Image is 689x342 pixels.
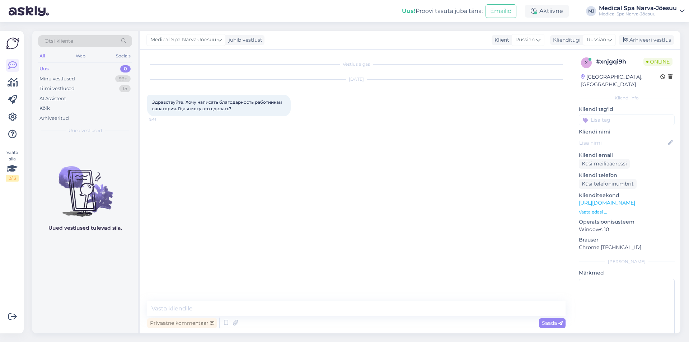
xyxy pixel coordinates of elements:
[579,209,675,215] p: Vaata edasi ...
[147,318,217,328] div: Privaatne kommentaar
[402,8,416,14] b: Uus!
[226,36,262,44] div: juhib vestlust
[587,36,606,44] span: Russian
[39,85,75,92] div: Tiimi vestlused
[579,226,675,233] p: Windows 10
[579,236,675,244] p: Brauser
[39,115,69,122] div: Arhiveeritud
[596,57,643,66] div: # xnjgqi9h
[579,218,675,226] p: Operatsioonisüsteem
[119,85,131,92] div: 15
[515,36,535,44] span: Russian
[38,51,46,61] div: All
[550,36,581,44] div: Klienditugi
[585,60,588,65] span: x
[402,7,483,15] div: Proovi tasuta juba täna:
[579,106,675,113] p: Kliendi tag'id
[579,258,675,265] div: [PERSON_NAME]
[74,51,87,61] div: Web
[147,76,566,83] div: [DATE]
[579,172,675,179] p: Kliendi telefon
[6,175,19,182] div: 2 / 3
[149,117,176,122] span: 9:41
[579,269,675,277] p: Märkmed
[147,61,566,67] div: Vestlus algas
[32,153,138,218] img: No chats
[643,58,672,66] span: Online
[579,179,637,189] div: Küsi telefoninumbrit
[579,200,635,206] a: [URL][DOMAIN_NAME]
[599,5,677,11] div: Medical Spa Narva-Jõesuu
[69,127,102,134] span: Uued vestlused
[579,128,675,136] p: Kliendi nimi
[579,244,675,251] p: Chrome [TECHNICAL_ID]
[579,139,666,147] input: Lisa nimi
[39,65,49,72] div: Uus
[115,75,131,83] div: 99+
[542,320,563,326] span: Saada
[39,75,75,83] div: Minu vestlused
[39,95,66,102] div: AI Assistent
[39,105,50,112] div: Kõik
[599,5,685,17] a: Medical Spa Narva-JõesuuMedical Spa Narva-Jõesuu
[6,149,19,182] div: Vaata siia
[120,65,131,72] div: 0
[586,6,596,16] div: MJ
[579,159,630,169] div: Küsi meiliaadressi
[619,35,674,45] div: Arhiveeri vestlus
[599,11,677,17] div: Medical Spa Narva-Jõesuu
[525,5,569,18] div: Aktiivne
[48,224,122,232] p: Uued vestlused tulevad siia.
[44,37,73,45] span: Otsi kliente
[492,36,509,44] div: Klient
[579,114,675,125] input: Lisa tag
[150,36,216,44] span: Medical Spa Narva-Jõesuu
[581,73,660,88] div: [GEOGRAPHIC_DATA], [GEOGRAPHIC_DATA]
[486,4,516,18] button: Emailid
[579,192,675,199] p: Klienditeekond
[579,151,675,159] p: Kliendi email
[579,95,675,101] div: Kliendi info
[6,37,19,50] img: Askly Logo
[114,51,132,61] div: Socials
[152,99,283,111] span: Здравствуйте. Хочу написать благодарность работникам санатория. Где я могу это сделать?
